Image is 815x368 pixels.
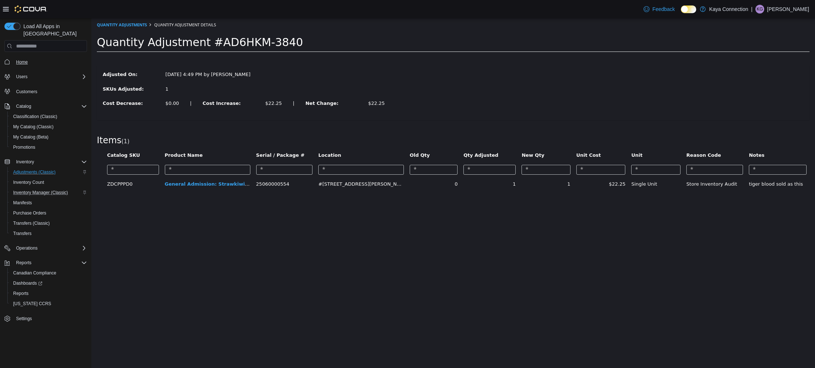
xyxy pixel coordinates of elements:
[13,280,42,286] span: Dashboards
[13,72,30,81] button: Users
[681,13,681,14] span: Dark Mode
[10,133,52,141] a: My Catalog (Beta)
[7,278,90,288] a: Dashboards
[30,120,38,126] small: ( )
[16,260,31,266] span: Reports
[540,133,552,141] button: Unit
[7,142,90,152] button: Promotions
[10,168,87,177] span: Adjustments (Classic)
[13,169,56,175] span: Adjustments (Classic)
[16,89,37,95] span: Customers
[227,163,318,168] span: #[STREET_ADDRESS][PERSON_NAME]
[13,244,41,253] button: Operations
[32,120,36,126] span: 1
[16,133,50,141] button: Catalog SKU
[10,209,49,217] a: Purchase Orders
[427,159,482,172] td: 1
[7,187,90,198] button: Inventory Manager (Classic)
[73,133,113,141] button: Product Name
[10,229,87,238] span: Transfers
[10,279,45,288] a: Dashboards
[10,112,87,121] span: Classification (Classic)
[196,81,208,89] label: |
[63,4,125,9] span: Quantity Adjustment Details
[315,159,369,172] td: 0
[1,72,90,82] button: Users
[1,86,90,97] button: Customers
[10,143,38,152] a: Promotions
[1,157,90,167] button: Inventory
[13,210,46,216] span: Purchase Orders
[15,5,47,13] img: Cova
[13,270,56,276] span: Canadian Compliance
[369,159,427,172] td: 1
[13,102,87,111] span: Catalog
[10,209,87,217] span: Purchase Orders
[595,133,631,141] button: Reason Code
[13,102,34,111] button: Catalog
[751,5,753,14] p: |
[13,190,68,196] span: Inventory Manager (Classic)
[7,122,90,132] button: My Catalog (Classic)
[13,144,35,150] span: Promotions
[10,188,87,197] span: Inventory Manager (Classic)
[13,200,32,206] span: Manifests
[69,53,187,60] div: [DATE] 4:49 PM by [PERSON_NAME]
[7,288,90,299] button: Reports
[10,188,71,197] a: Inventory Manager (Classic)
[10,219,87,228] span: Transfers (Classic)
[372,133,408,141] button: Qty Adjusted
[1,243,90,253] button: Operations
[10,178,47,187] a: Inventory Count
[13,301,51,307] span: [US_STATE] CCRS
[13,220,50,226] span: Transfers (Classic)
[482,159,537,172] td: $22.25
[73,163,185,168] a: General Admission: Strawkiwi Vape 0.95g
[537,159,592,172] td: Single Unit
[10,122,87,131] span: My Catalog (Classic)
[13,134,49,140] span: My Catalog (Beta)
[10,168,58,177] a: Adjustments (Classic)
[430,133,454,141] button: New Qty
[10,279,87,288] span: Dashboards
[10,269,59,277] a: Canadian Compliance
[7,177,90,187] button: Inventory Count
[74,81,88,89] div: $0.00
[13,87,40,96] a: Customers
[10,229,34,238] a: Transfers
[74,67,182,75] div: 1
[13,244,87,253] span: Operations
[10,289,87,298] span: Reports
[13,179,44,185] span: Inventory Count
[93,81,106,89] label: |
[485,133,511,141] button: Unit Cost
[16,316,32,322] span: Settings
[592,159,655,172] td: Store Inventory Audit
[1,258,90,268] button: Reports
[1,313,90,324] button: Settings
[227,133,251,141] button: Location
[13,258,87,267] span: Reports
[318,133,340,141] button: Old Qty
[7,268,90,278] button: Canadian Compliance
[1,56,90,67] button: Home
[655,159,718,172] td: tiger blood sold as this
[13,291,29,296] span: Reports
[7,132,90,142] button: My Catalog (Beta)
[16,245,38,251] span: Operations
[13,72,87,81] span: Users
[5,117,30,127] span: Items
[6,81,69,89] label: Cost Decrease:
[10,143,87,152] span: Promotions
[13,158,87,166] span: Inventory
[16,59,28,65] span: Home
[16,74,27,80] span: Users
[6,53,69,60] label: Adjusted On:
[652,5,675,13] span: Feedback
[757,5,763,14] span: KG
[10,122,57,131] a: My Catalog (Classic)
[174,81,191,89] div: $22.25
[20,23,87,37] span: Load All Apps in [GEOGRAPHIC_DATA]
[10,289,31,298] a: Reports
[13,158,37,166] button: Inventory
